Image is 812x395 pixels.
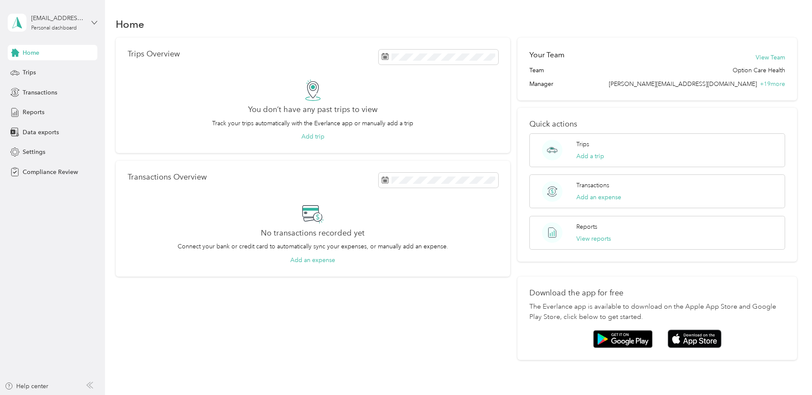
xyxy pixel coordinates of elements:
span: Data exports [23,128,59,137]
span: Home [23,48,39,57]
button: Add an expense [576,193,621,202]
button: Help center [5,382,48,391]
div: Personal dashboard [31,26,77,31]
span: Transactions [23,88,57,97]
div: [EMAIL_ADDRESS][DOMAIN_NAME] [31,14,85,23]
p: Transactions [576,181,609,190]
p: Download the app for free [529,289,785,298]
span: Option Care Health [733,66,785,75]
h1: Home [116,20,144,29]
button: Add a trip [576,152,604,161]
iframe: Everlance-gr Chat Button Frame [764,347,812,395]
span: [PERSON_NAME][EMAIL_ADDRESS][DOMAIN_NAME] [609,80,757,88]
p: Trips Overview [128,50,180,59]
button: View Team [756,53,785,62]
button: Add trip [301,132,324,141]
p: Trips [576,140,589,149]
img: Google play [593,330,653,348]
span: Team [529,66,544,75]
p: Transactions Overview [128,173,207,182]
span: + 19 more [760,80,785,88]
span: Reports [23,108,44,117]
button: View reports [576,234,611,243]
p: Quick actions [529,120,785,129]
p: Reports [576,222,597,231]
p: The Everlance app is available to download on the Apple App Store and Google Play Store, click be... [529,302,785,322]
h2: No transactions recorded yet [261,229,365,238]
span: Compliance Review [23,168,78,177]
h2: You don’t have any past trips to view [248,105,377,114]
h2: Your Team [529,50,564,60]
p: Connect your bank or credit card to automatically sync your expenses, or manually add an expense. [178,242,448,251]
span: Trips [23,68,36,77]
p: Track your trips automatically with the Everlance app or manually add a trip [212,119,413,128]
span: Settings [23,147,45,156]
img: App store [668,330,721,348]
span: Manager [529,80,553,88]
button: Add an expense [290,256,335,265]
